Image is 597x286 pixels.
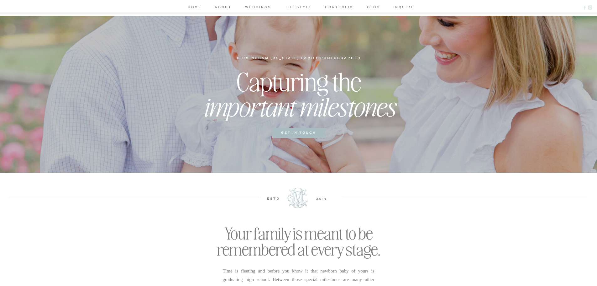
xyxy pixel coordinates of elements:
h2: important milestones [162,91,435,123]
h2: Your family is meant to be remembered at every stage. [202,225,395,261]
h1: birmingham [US_STATE] family photographer [236,55,362,61]
a: get in touch [276,130,322,136]
a: blog [365,4,383,11]
a: about [214,4,233,11]
a: home [186,4,203,11]
a: lifestyle [284,4,314,11]
a: weddings [243,4,273,11]
a: portfolio [324,4,354,11]
h3: 2016 [308,196,336,201]
h3: estd [259,196,288,201]
h2: Capturing the [182,66,416,87]
a: inquire [393,4,411,11]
